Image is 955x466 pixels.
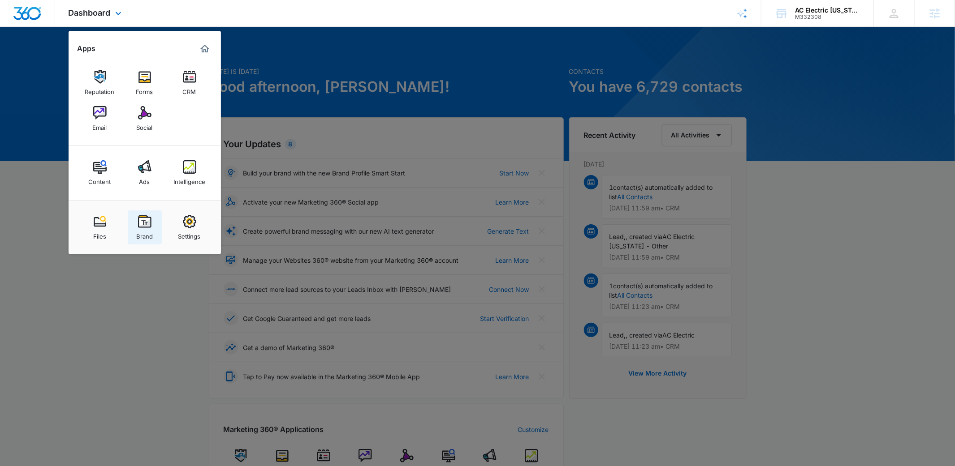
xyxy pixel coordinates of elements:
div: Settings [178,228,201,240]
a: Content [83,156,117,190]
a: Settings [173,210,207,244]
a: Email [83,102,117,136]
a: CRM [173,66,207,100]
a: Marketing 360® Dashboard [198,42,212,56]
div: Files [93,228,106,240]
span: Dashboard [69,8,111,17]
a: Files [83,210,117,244]
a: Ads [128,156,162,190]
div: Intelligence [173,174,205,185]
div: Email [93,120,107,131]
div: account id [795,14,860,20]
div: Reputation [85,84,115,95]
a: Social [128,102,162,136]
div: Brand [136,228,153,240]
h2: Apps [78,44,96,53]
div: CRM [183,84,196,95]
a: Intelligence [173,156,207,190]
div: Forms [136,84,153,95]
div: Social [137,120,153,131]
div: account name [795,7,860,14]
a: Forms [128,66,162,100]
a: Reputation [83,66,117,100]
div: Ads [139,174,150,185]
div: Content [89,174,111,185]
a: Brand [128,210,162,244]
